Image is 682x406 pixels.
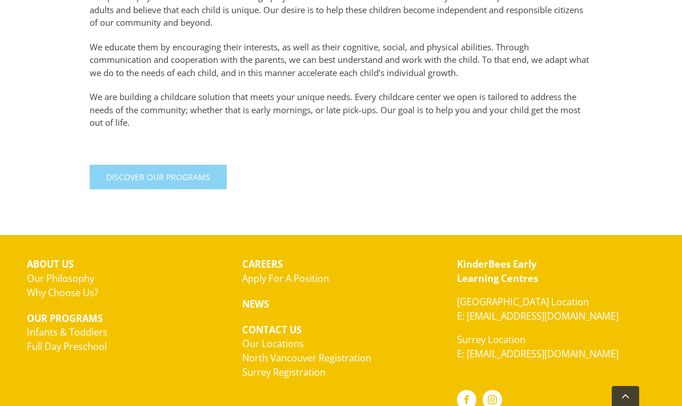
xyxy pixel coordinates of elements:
[457,333,655,361] p: Surrey Location
[242,257,283,270] strong: CAREERS
[242,297,269,311] strong: NEWS
[242,365,326,379] a: Surrey Registration
[27,257,74,270] strong: ABOUT US
[27,340,107,353] a: Full Day Preschool
[27,312,103,325] strong: OUR PROGRAMS
[242,323,302,336] strong: CONTACT US
[106,172,210,182] span: Discover Our Programs
[457,309,619,323] a: E: [EMAIL_ADDRESS][DOMAIN_NAME]
[27,272,94,285] a: Our Philosophy
[90,90,592,129] p: We are building a childcare solution that meets your unique needs. Every childcare center we open...
[242,272,329,285] a: Apply For A Position
[457,347,619,360] a: E: [EMAIL_ADDRESS][DOMAIN_NAME]
[242,337,304,350] a: Our Locations
[27,286,98,299] a: Why Choose Us?
[27,325,107,339] a: Infants & Toddlers
[90,165,227,189] a: Discover Our Programs
[457,257,538,285] a: KinderBees EarlyLearning Centres
[90,41,592,79] p: We educate them by encouraging their interests, as well as their cognitive, social, and physical ...
[457,295,655,324] p: [GEOGRAPHIC_DATA] Location
[242,351,371,364] a: North Vancouver Registration
[457,257,538,285] strong: KinderBees Early Learning Centres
